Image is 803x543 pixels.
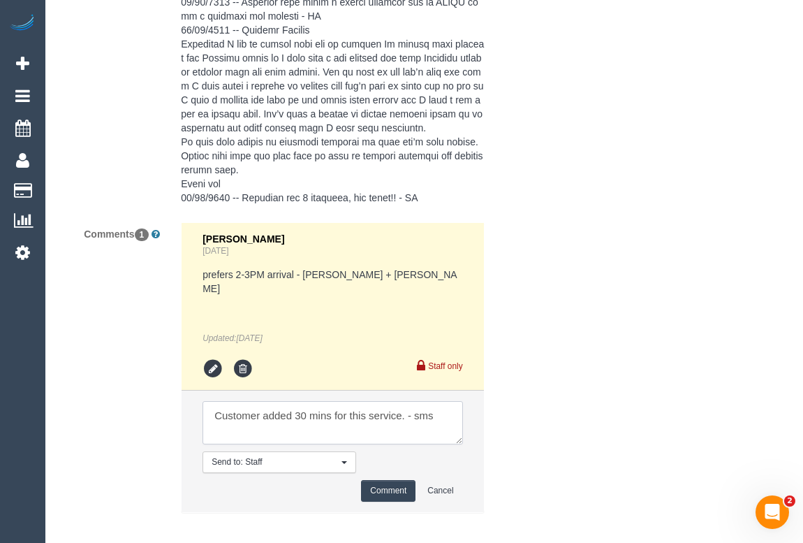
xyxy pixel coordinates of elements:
[361,480,415,502] button: Comment
[135,229,149,241] span: 1
[418,480,462,502] button: Cancel
[202,246,228,256] a: [DATE]
[212,456,338,468] span: Send to: Staff
[8,14,36,34] img: Automaid Logo
[756,495,789,529] iframe: Intercom live chat
[202,268,462,296] pre: prefers 2-3PM arrival - [PERSON_NAME] + [PERSON_NAME]
[236,333,262,343] span: Sep 02, 2025 13:58
[49,222,170,241] label: Comments
[784,495,795,507] span: 2
[202,451,356,473] button: Send to: Staff
[202,233,284,245] span: [PERSON_NAME]
[428,361,462,371] small: Staff only
[202,333,263,343] em: Updated:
